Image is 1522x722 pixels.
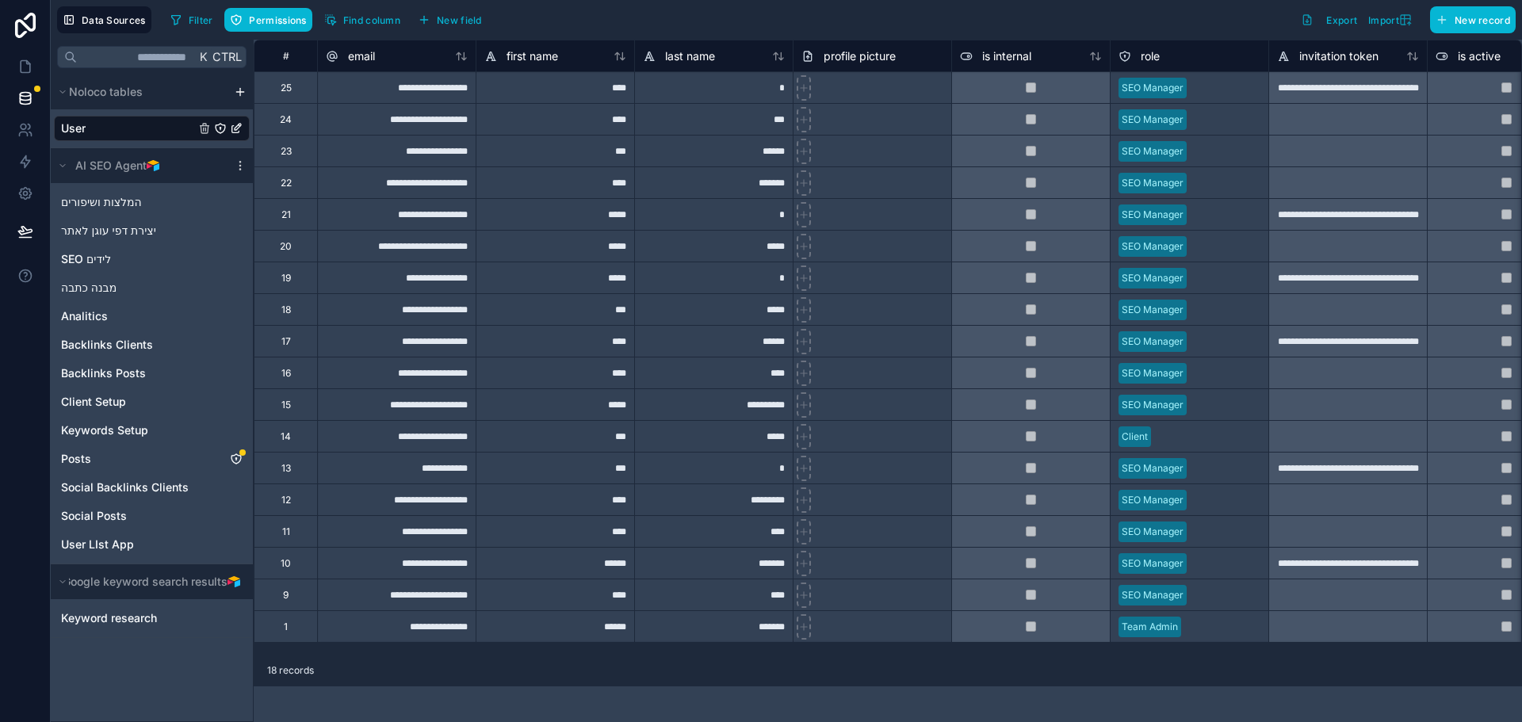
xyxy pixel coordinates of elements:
[1122,556,1184,571] div: SEO Manager
[281,335,291,348] div: 17
[228,575,240,588] img: Airtable Logo
[211,47,243,67] span: Ctrl
[61,508,211,524] a: Social Posts
[319,8,406,32] button: Find column
[249,14,306,26] span: Permissions
[224,8,312,32] button: Permissions
[1424,6,1516,33] a: New record
[343,14,400,26] span: Find column
[61,508,127,524] span: Social Posts
[61,337,211,353] a: Backlinks Clients
[61,308,108,324] span: Analitics
[147,159,159,172] img: Airtable Logo
[61,251,211,267] a: לידים SEO
[198,52,209,63] span: K
[281,145,292,158] div: 23
[54,332,250,357] div: Backlinks Clients
[281,557,291,570] div: 10
[1122,208,1184,222] div: SEO Manager
[54,155,228,177] button: Airtable LogoAI SEO Agent
[1122,334,1184,349] div: SEO Manager
[75,158,147,174] span: AI SEO Agent
[282,525,290,538] div: 11
[54,246,250,272] div: לידים SEO
[1299,48,1379,64] span: invitation token
[54,475,250,500] div: Social Backlinks Clients
[281,208,291,221] div: 21
[61,365,146,381] span: Backlinks Posts
[281,304,291,316] div: 18
[54,116,250,141] div: User
[1458,48,1501,64] span: is active
[54,389,250,414] div: Client Setup
[1122,398,1184,412] div: SEO Manager
[69,84,143,100] span: Noloco tables
[61,537,211,552] a: User LIst App
[281,367,291,380] div: 16
[1295,6,1363,33] button: Export
[54,218,250,243] div: יצירת דפי עוגן לאתר
[61,479,211,495] a: Social Backlinks Clients
[54,361,250,386] div: Backlinks Posts
[1122,239,1184,254] div: SEO Manager
[281,494,291,506] div: 12
[280,240,292,253] div: 20
[224,8,318,32] a: Permissions
[1368,14,1399,26] span: Import
[63,574,228,590] span: Google keyword search results
[1141,48,1160,64] span: role
[61,120,195,136] a: User
[281,272,291,285] div: 19
[61,308,211,324] a: Analitics
[281,177,292,189] div: 22
[1122,525,1184,539] div: SEO Manager
[61,365,211,381] a: Backlinks Posts
[1122,271,1184,285] div: SEO Manager
[61,280,117,296] span: מבנה כתבה
[57,6,151,33] button: Data Sources
[82,14,146,26] span: Data Sources
[54,275,250,300] div: מבנה כתבה
[281,82,292,94] div: 25
[1122,81,1184,95] div: SEO Manager
[61,337,153,353] span: Backlinks Clients
[1430,6,1516,33] button: New record
[61,194,211,210] a: המלצות ושיפורים
[189,14,213,26] span: Filter
[61,280,211,296] a: מבנה כתבה
[281,462,291,475] div: 13
[1122,620,1178,634] div: Team Admin
[280,113,292,126] div: 24
[1122,461,1184,476] div: SEO Manager
[1122,588,1184,602] div: SEO Manager
[61,479,189,495] span: Social Backlinks Clients
[61,610,211,626] a: Keyword research
[1122,113,1184,127] div: SEO Manager
[982,48,1031,64] span: is internal
[54,605,250,631] div: Keyword research
[54,304,250,329] div: Analitics
[61,422,148,438] span: Keywords Setup
[61,394,211,410] a: Client Setup
[437,14,482,26] span: New field
[1122,366,1184,380] div: SEO Manager
[54,81,228,103] button: Noloco tables
[61,451,91,467] span: Posts
[283,589,289,602] div: 9
[61,451,211,467] a: Posts
[665,48,715,64] span: last name
[51,74,253,638] div: scrollable content
[54,189,250,215] div: המלצות ושיפורים
[412,8,488,32] button: New field
[61,223,211,239] a: יצירת דפי עוגן לאתר
[54,571,247,593] button: Airtable LogoGoogle keyword search results
[1122,430,1148,444] div: Client
[61,251,111,267] span: לידים SEO
[54,532,250,557] div: User LIst App
[1122,303,1184,317] div: SEO Manager
[824,48,896,64] span: profile picture
[267,664,314,677] span: 18 records
[54,503,250,529] div: Social Posts
[1326,14,1357,26] span: Export
[61,422,211,438] a: Keywords Setup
